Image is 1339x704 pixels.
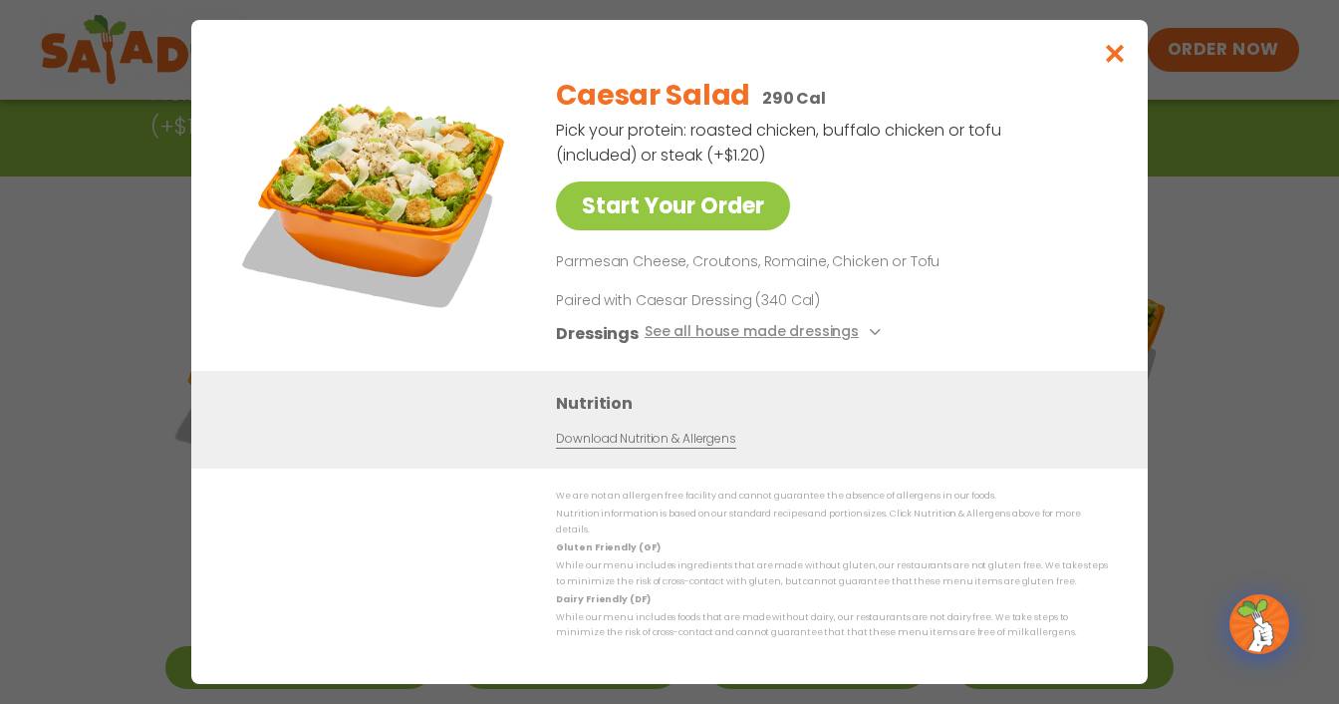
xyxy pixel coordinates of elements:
strong: Gluten Friendly (GF) [556,541,660,553]
img: Featured product photo for Caesar Salad [236,60,515,339]
p: We are not an allergen free facility and cannot guarantee the absence of allergens in our foods. [556,489,1108,504]
button: Close modal [1083,20,1148,87]
p: Parmesan Cheese, Croutons, Romaine, Chicken or Tofu [556,250,1100,274]
p: While our menu includes foods that are made without dairy, our restaurants are not dairy free. We... [556,610,1108,641]
img: wpChatIcon [1231,596,1287,652]
h2: Caesar Salad [556,75,750,117]
a: Start Your Order [556,181,790,230]
p: Paired with Caesar Dressing (340 Cal) [556,290,925,311]
p: Nutrition information is based on our standard recipes and portion sizes. Click Nutrition & Aller... [556,507,1108,537]
button: See all house made dressings [645,321,887,346]
h3: Nutrition [556,391,1118,416]
p: While our menu includes ingredients that are made without gluten, our restaurants are not gluten ... [556,558,1108,589]
p: 290 Cal [762,86,826,111]
strong: Dairy Friendly (DF) [556,593,650,605]
p: Pick your protein: roasted chicken, buffalo chicken or tofu (included) or steak (+$1.20) [556,118,1004,168]
h3: Dressings [556,321,639,346]
a: Download Nutrition & Allergens [556,430,735,449]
